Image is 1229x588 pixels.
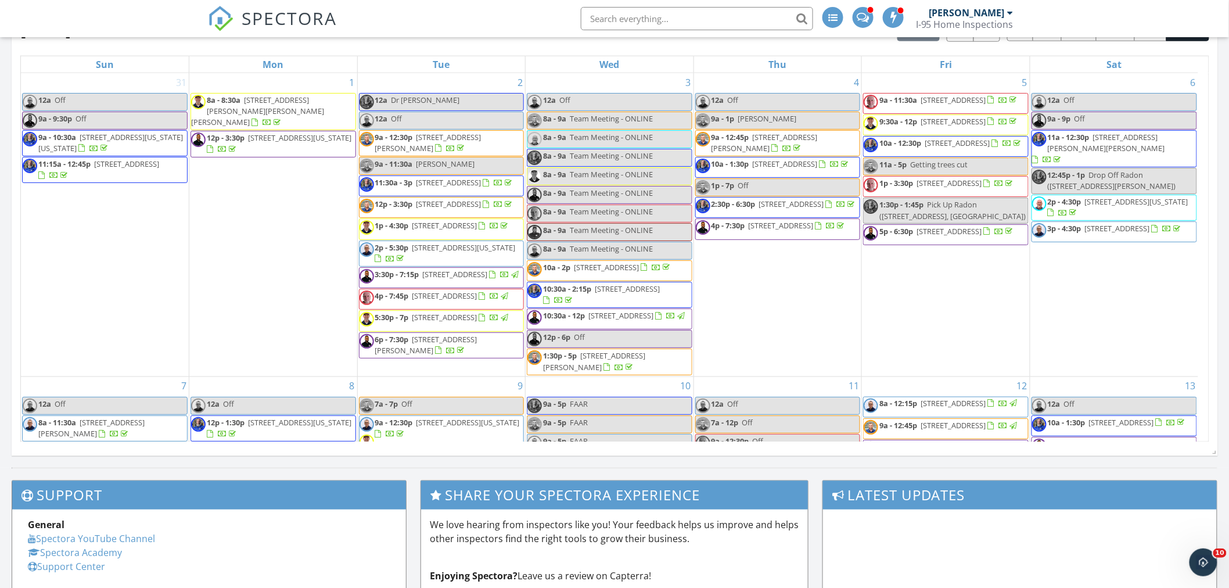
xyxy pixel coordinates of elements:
[851,73,861,92] a: Go to September 4, 2025
[1064,399,1075,409] span: Off
[863,93,1029,114] a: 9a - 11:30a [STREET_ADDRESS]
[375,399,398,409] span: 7a - 7p
[678,377,693,396] a: Go to September 10, 2025
[416,417,520,428] span: [STREET_ADDRESS][US_STATE]
[207,417,245,428] span: 12p - 1:30p
[375,199,413,209] span: 12p - 3:30p
[38,399,51,409] span: 12a
[921,399,986,409] span: [STREET_ADDRESS]
[359,241,524,267] a: 2p - 5:30p [STREET_ADDRESS][US_STATE]
[23,417,37,432] img: picture1.jpg
[711,159,749,169] span: 10a - 1:30p
[879,226,1015,236] a: 5p - 6:30p [STREET_ADDRESS]
[921,116,986,127] span: [STREET_ADDRESS]
[527,309,692,329] a: 10:30a - 12p [STREET_ADDRESS]
[375,132,481,153] span: [STREET_ADDRESS][PERSON_NAME]
[711,220,847,231] a: 4p - 7:30p [STREET_ADDRESS]
[1048,170,1086,180] span: 12:45p - 1p
[38,132,76,142] span: 9a - 10:30a
[879,199,1026,221] span: Pick Up Radon ([STREET_ADDRESS], [GEOGRAPHIC_DATA])
[375,334,477,356] span: [STREET_ADDRESS][PERSON_NAME]
[742,417,753,428] span: Off
[574,262,639,273] span: [STREET_ADDRESS]
[711,132,818,153] a: 9a - 12:45p [STREET_ADDRESS][PERSON_NAME]
[360,177,374,192] img: low_quality.jpg
[862,73,1030,377] td: Go to September 5, 2025
[543,350,577,361] span: 1:30p - 5p
[1015,377,1030,396] a: Go to September 12, 2025
[543,310,687,321] a: 10:30a - 12p [STREET_ADDRESS]
[910,159,968,170] span: Getting trees cut
[1183,377,1198,396] a: Go to September 13, 2025
[543,284,660,305] a: 10:30a - 2:15p [STREET_ADDRESS]
[559,95,570,105] span: Off
[1104,56,1124,73] a: Saturday
[347,73,357,92] a: Go to September 1, 2025
[728,399,739,409] span: Off
[1085,196,1188,207] span: [STREET_ADDRESS][US_STATE]
[359,130,524,156] a: 9a - 12:30p [STREET_ADDRESS][PERSON_NAME]
[711,199,756,209] span: 2:30p - 6:30p
[684,73,693,92] a: Go to September 3, 2025
[360,312,374,327] img: josh_pic.png
[728,95,739,105] span: Off
[207,417,351,439] a: 12p - 1:30p [STREET_ADDRESS][US_STATE]
[242,6,337,30] span: SPECTORA
[1032,95,1047,109] img: picture1.jpg
[527,132,542,146] img: picture9.png
[570,243,653,254] span: Team Meeting - ONLINE
[1032,223,1047,238] img: picture1.jpg
[864,95,878,109] img: john.png
[189,73,358,377] td: Go to September 1, 2025
[191,399,206,413] img: picture1.jpg
[543,132,566,142] span: 8a - 9a
[863,224,1029,245] a: 5p - 6:30p [STREET_ADDRESS]
[360,113,374,128] img: picture1.jpg
[543,284,591,294] span: 10:30a - 2:15p
[879,226,913,236] span: 5p - 6:30p
[423,269,488,279] span: [STREET_ADDRESS]
[1048,196,1081,207] span: 2p - 4:30p
[375,199,515,209] a: 12p - 3:30p [STREET_ADDRESS]
[1020,73,1030,92] a: Go to September 5, 2025
[711,159,851,169] a: 10a - 1:30p [STREET_ADDRESS]
[917,226,982,236] span: [STREET_ADDRESS]
[38,417,145,439] span: [STREET_ADDRESS][PERSON_NAME]
[864,226,878,241] img: daniel_transparent_photo.png
[402,399,413,409] span: Off
[1032,130,1197,168] a: 11a - 12:30p [STREET_ADDRESS][PERSON_NAME][PERSON_NAME]
[248,132,351,143] span: [STREET_ADDRESS][US_STATE]
[1032,196,1047,211] img: picture9.png
[191,131,356,157] a: 12p - 3:30p [STREET_ADDRESS][US_STATE]
[543,350,645,372] span: [STREET_ADDRESS][PERSON_NAME]
[863,136,1029,157] a: 10a - 12:30p [STREET_ADDRESS]
[543,113,566,124] span: 8a - 9a
[1032,415,1197,436] a: 10a - 1:30p [STREET_ADDRESS]
[359,332,524,358] a: 6p - 7:30p [STREET_ADDRESS][PERSON_NAME]
[696,180,710,195] img: head_shot.png
[412,312,477,322] span: [STREET_ADDRESS]
[753,159,818,169] span: [STREET_ADDRESS]
[864,116,878,131] img: josh_pic.png
[1032,132,1165,164] a: 11a - 12:30p [STREET_ADDRESS][PERSON_NAME][PERSON_NAME]
[360,242,374,257] img: picture1.jpg
[527,225,542,239] img: head_shot_stephen.png
[375,334,409,345] span: 6p - 7:30p
[359,267,524,288] a: 3:30p - 7:15p [STREET_ADDRESS]
[391,113,403,124] span: Off
[543,399,566,409] span: 9a - 5p
[695,218,861,239] a: 4p - 7:30p [STREET_ADDRESS]
[1032,113,1047,128] img: daniel_transparent_photo.png
[360,95,374,109] img: low_quality.jpg
[696,399,710,413] img: picture1.jpg
[527,349,692,375] a: 1:30p - 5p [STREET_ADDRESS][PERSON_NAME]
[94,56,116,73] a: Sunday
[864,178,878,192] img: john.png
[543,350,645,372] a: 1:30p - 5p [STREET_ADDRESS][PERSON_NAME]
[711,417,739,428] span: 7a - 12p
[570,169,653,180] span: Team Meeting - ONLINE
[191,95,324,127] a: 8a - 8:30a [STREET_ADDRESS][PERSON_NAME][PERSON_NAME][PERSON_NAME]
[581,7,813,30] input: Search everything...
[375,312,409,322] span: 5:30p - 7p
[191,93,356,131] a: 8a - 8:30a [STREET_ADDRESS][PERSON_NAME][PERSON_NAME][PERSON_NAME]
